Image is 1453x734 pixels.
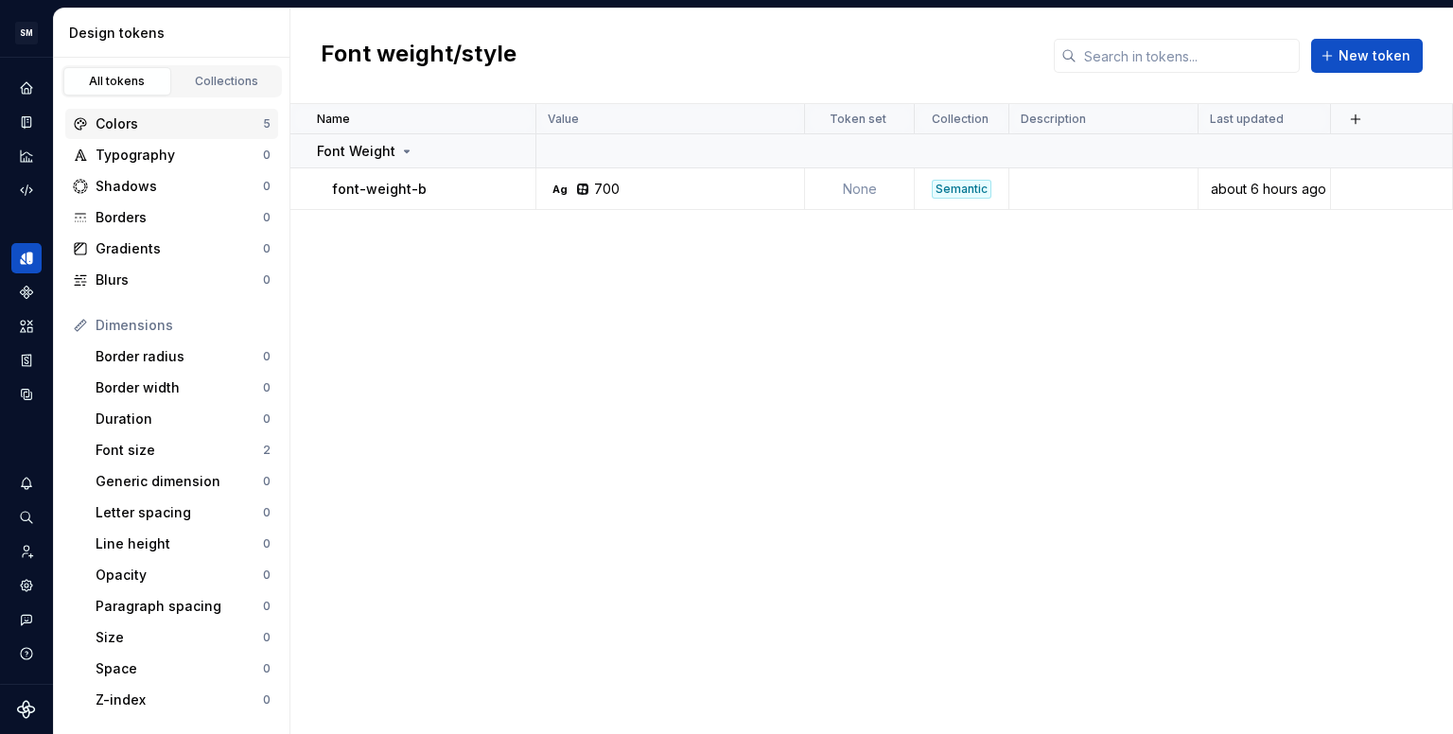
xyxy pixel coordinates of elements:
[96,271,263,289] div: Blurs
[932,112,989,127] p: Collection
[88,685,278,715] a: Z-index0
[11,107,42,137] a: Documentation
[1210,112,1284,127] p: Last updated
[321,39,516,73] h2: Font weight/style
[263,630,271,645] div: 0
[70,74,165,89] div: All tokens
[65,234,278,264] a: Gradients0
[88,341,278,372] a: Border radius0
[96,177,263,196] div: Shadows
[11,243,42,273] a: Design tokens
[11,379,42,410] a: Data sources
[1311,39,1423,73] button: New token
[96,347,263,366] div: Border radius
[11,345,42,376] a: Storybook stories
[805,168,915,210] td: None
[11,604,42,635] button: Contact support
[65,140,278,170] a: Typography0
[88,498,278,528] a: Letter spacing0
[65,202,278,233] a: Borders0
[88,654,278,684] a: Space0
[96,114,263,133] div: Colors
[88,622,278,653] a: Size0
[263,272,271,288] div: 0
[11,175,42,205] a: Code automation
[263,505,271,520] div: 0
[96,597,263,616] div: Paragraph spacing
[11,502,42,533] button: Search ⌘K
[1339,46,1410,65] span: New token
[69,24,282,43] div: Design tokens
[552,182,568,197] div: Ag
[932,180,991,199] div: Semantic
[1199,180,1329,199] div: about 6 hours ago
[263,210,271,225] div: 0
[96,378,263,397] div: Border width
[263,116,271,131] div: 5
[11,536,42,567] a: Invite team
[96,566,263,585] div: Opacity
[263,241,271,256] div: 0
[96,659,263,678] div: Space
[11,468,42,498] button: Notifications
[96,472,263,491] div: Generic dimension
[11,570,42,601] a: Settings
[88,404,278,434] a: Duration0
[88,529,278,559] a: Line height0
[65,265,278,295] a: Blurs0
[263,349,271,364] div: 0
[15,22,38,44] div: SM
[317,112,350,127] p: Name
[88,373,278,403] a: Border width0
[4,12,49,53] button: SM
[263,443,271,458] div: 2
[11,73,42,103] a: Home
[96,441,263,460] div: Font size
[96,690,263,709] div: Z-index
[88,466,278,497] a: Generic dimension0
[263,474,271,489] div: 0
[11,141,42,171] a: Analytics
[96,628,263,647] div: Size
[594,180,620,199] div: 700
[96,208,263,227] div: Borders
[548,112,579,127] p: Value
[263,536,271,551] div: 0
[65,109,278,139] a: Colors5
[263,411,271,427] div: 0
[17,700,36,719] svg: Supernova Logo
[263,568,271,583] div: 0
[263,692,271,708] div: 0
[263,380,271,395] div: 0
[180,74,274,89] div: Collections
[88,435,278,465] a: Font size2
[96,503,263,522] div: Letter spacing
[96,410,263,428] div: Duration
[332,180,427,199] p: font-weight-b
[263,599,271,614] div: 0
[96,146,263,165] div: Typography
[96,316,271,335] div: Dimensions
[1077,39,1300,73] input: Search in tokens...
[11,277,42,307] a: Components
[263,148,271,163] div: 0
[88,591,278,621] a: Paragraph spacing0
[88,560,278,590] a: Opacity0
[11,311,42,341] div: Assets
[65,171,278,201] a: Shadows0
[317,142,395,161] p: Font Weight
[1021,112,1086,127] p: Description
[263,179,271,194] div: 0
